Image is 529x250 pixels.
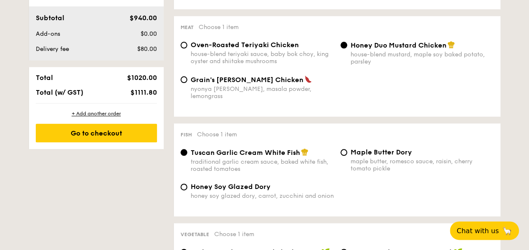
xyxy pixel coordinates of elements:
div: Go to checkout [36,124,157,142]
img: icon-chef-hat.a58ddaea.svg [301,148,308,156]
div: traditional garlic cream sauce, baked white fish, roasted tomatoes [191,158,334,173]
div: nyonya [PERSON_NAME], masala powder, lemongrass [191,85,334,100]
span: Chat with us [457,227,499,235]
span: Choose 1 item [199,24,239,31]
span: Add-ons [36,30,60,37]
span: Choose 1 item [197,131,237,138]
span: $80.00 [137,45,157,53]
input: Grain's [PERSON_NAME] Chickennyonya [PERSON_NAME], masala powder, lemongrass [181,76,187,83]
span: Oven-Roasted Teriyaki Chicken [191,41,299,49]
span: Grain's [PERSON_NAME] Chicken [191,76,303,84]
input: Honey Duo Mustard Chickenhouse-blend mustard, maple soy baked potato, parsley [340,42,347,48]
input: Oven-Roasted Teriyaki Chickenhouse-blend teriyaki sauce, baby bok choy, king oyster and shiitake ... [181,42,187,48]
div: maple butter, romesco sauce, raisin, cherry tomato pickle [351,158,494,172]
img: icon-spicy.37a8142b.svg [304,75,312,83]
span: Honey Soy Glazed Dory [191,183,271,191]
span: Choose 1 item [214,231,254,238]
span: $0.00 [140,30,157,37]
span: 🦙 [502,226,512,236]
span: Total [36,74,53,82]
span: Fish [181,132,192,138]
span: Vegetable [181,231,209,237]
div: house-blend mustard, maple soy baked potato, parsley [351,51,494,65]
span: Subtotal [36,14,64,22]
span: Total (w/ GST) [36,88,83,96]
input: Tuscan Garlic Cream White Fishtraditional garlic cream sauce, baked white fish, roasted tomatoes [181,149,187,156]
div: + Add another order [36,110,157,117]
span: $1020.00 [127,74,157,82]
input: Maple Butter Dorymaple butter, romesco sauce, raisin, cherry tomato pickle [340,149,347,156]
input: Honey Soy Glazed Doryhoney soy glazed dory, carrot, zucchini and onion [181,184,187,190]
span: Maple Butter Dory [351,148,412,156]
span: Honey Duo Mustard Chicken [351,41,447,49]
span: $1111.80 [130,88,157,96]
button: Chat with us🦙 [450,221,519,240]
div: house-blend teriyaki sauce, baby bok choy, king oyster and shiitake mushrooms [191,51,334,65]
span: $940.00 [129,14,157,22]
span: Tuscan Garlic Cream White Fish [191,149,300,157]
span: Delivery fee [36,45,69,53]
span: Meat [181,24,194,30]
div: honey soy glazed dory, carrot, zucchini and onion [191,192,334,199]
img: icon-chef-hat.a58ddaea.svg [447,41,455,48]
